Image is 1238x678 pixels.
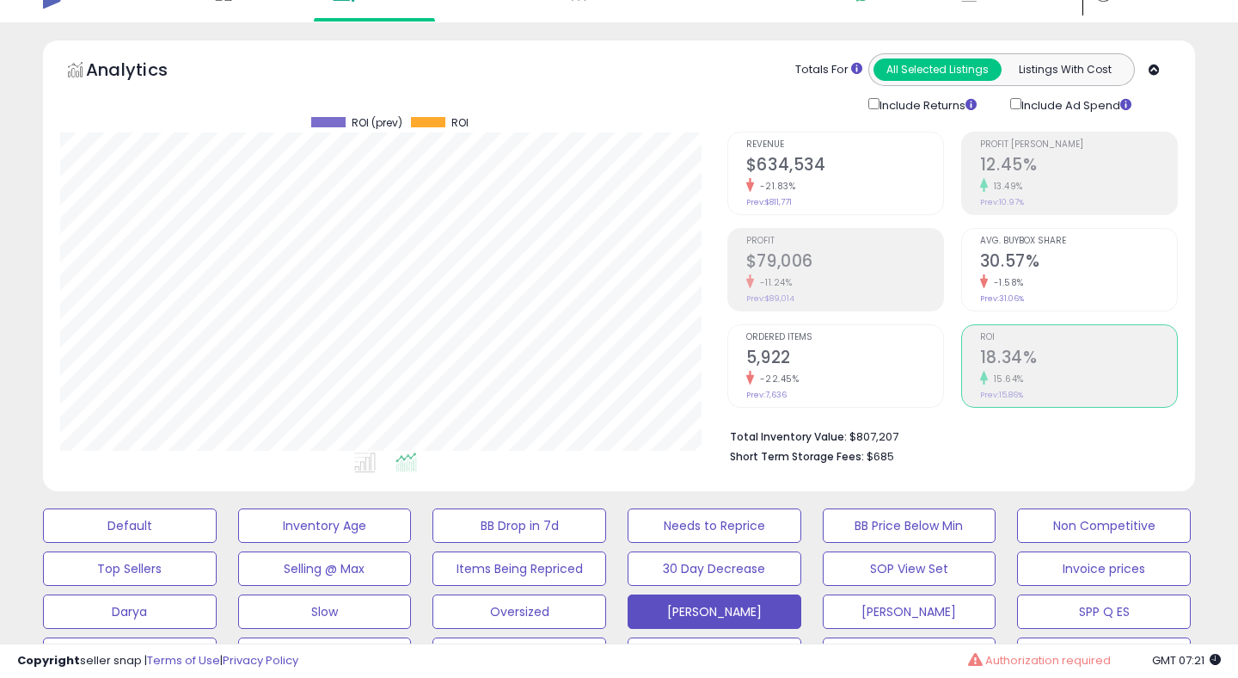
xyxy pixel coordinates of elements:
h2: $79,006 [746,251,943,274]
button: Sofia [238,638,412,672]
button: Default [43,508,217,543]
button: SPP Q ES [1017,595,1191,629]
span: Ordered Items [746,333,943,342]
div: Include Returns [855,95,997,114]
small: -1.58% [988,276,1024,289]
b: Short Term Storage Fees: [730,449,864,464]
b: Total Inventory Value: [730,429,847,444]
small: -11.24% [754,276,793,289]
button: Non Competitive [1017,508,1191,543]
h2: 5,922 [746,348,943,371]
button: [PERSON_NAME] [628,638,801,672]
small: 13.49% [988,180,1023,193]
button: Listings With Cost [1001,59,1129,81]
button: [PERSON_NAME] [432,638,606,672]
span: ROI [980,333,1177,342]
button: Oversized [432,595,606,629]
small: Prev: $89,014 [746,293,794,304]
span: ROI [451,117,469,129]
h2: 12.45% [980,155,1177,178]
h2: $634,534 [746,155,943,178]
h2: 30.57% [980,251,1177,274]
span: Profit [746,237,943,246]
button: SOP View Set [823,552,996,586]
button: Inventory Age [238,508,412,543]
button: Selling @ Max [238,552,412,586]
span: ROI (prev) [352,117,402,129]
h2: 18.34% [980,348,1177,371]
button: [PERSON_NAME] [628,595,801,629]
a: Privacy Policy [223,652,298,669]
small: Prev: 7,636 [746,390,787,400]
small: -21.83% [754,180,796,193]
button: Re-measure [43,638,217,672]
button: Top Sellers [43,552,217,586]
div: Totals For [795,62,862,78]
span: Revenue [746,140,943,150]
small: Prev: 15.86% [980,390,1023,400]
button: COGS report CAN [823,638,996,672]
button: BB Price Below Min [823,508,996,543]
button: All Selected Listings [873,59,1002,81]
li: $807,207 [730,425,1165,446]
button: Items Being Repriced [432,552,606,586]
small: -22.45% [754,373,800,385]
span: Profit [PERSON_NAME] [980,140,1177,150]
button: [PERSON_NAME] [823,595,996,629]
div: seller snap | | [17,653,298,669]
small: Prev: $811,771 [746,197,792,207]
small: Prev: 31.06% [980,293,1024,304]
span: $685 [867,448,894,465]
small: 15.64% [988,373,1024,385]
button: BB Drop in 7d [432,508,606,543]
div: Include Ad Spend [997,95,1159,114]
button: Invoice prices [1017,552,1191,586]
h5: Analytics [86,58,201,86]
span: 2025-08-18 07:21 GMT [1152,652,1221,669]
a: Terms of Use [147,652,220,669]
button: Needs to Reprice [628,508,801,543]
small: Prev: 10.97% [980,197,1024,207]
strong: Copyright [17,652,80,669]
button: COGS report US [1017,638,1191,672]
span: Avg. Buybox Share [980,237,1177,246]
button: Slow [238,595,412,629]
button: 30 Day Decrease [628,552,801,586]
button: Darya [43,595,217,629]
